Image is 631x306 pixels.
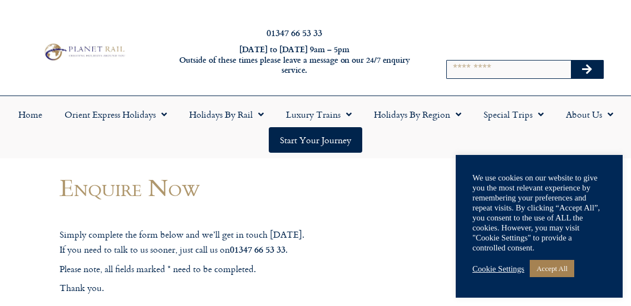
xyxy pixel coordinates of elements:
[53,102,178,127] a: Orient Express Holidays
[7,102,53,127] a: Home
[472,264,524,274] a: Cookie Settings
[269,127,362,153] a: Start your Journey
[41,42,127,63] img: Planet Rail Train Holidays Logo
[472,102,555,127] a: Special Trips
[530,260,574,277] a: Accept All
[363,102,472,127] a: Holidays by Region
[171,44,418,76] h6: [DATE] to [DATE] 9am – 5pm Outside of these times please leave a message on our 24/7 enquiry serv...
[275,102,363,127] a: Luxury Trains
[60,174,393,200] h1: Enquire Now
[571,61,603,78] button: Search
[555,102,624,127] a: About Us
[230,243,285,255] strong: 01347 66 53 33
[267,26,322,39] a: 01347 66 53 33
[6,102,625,153] nav: Menu
[472,173,606,253] div: We use cookies on our website to give you the most relevant experience by remembering your prefer...
[60,228,393,257] p: Simply complete the form below and we’ll get in touch [DATE]. If you need to talk to us sooner, j...
[60,281,393,295] p: Thank you.
[178,102,275,127] a: Holidays by Rail
[60,262,393,277] p: Please note, all fields marked * need to be completed.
